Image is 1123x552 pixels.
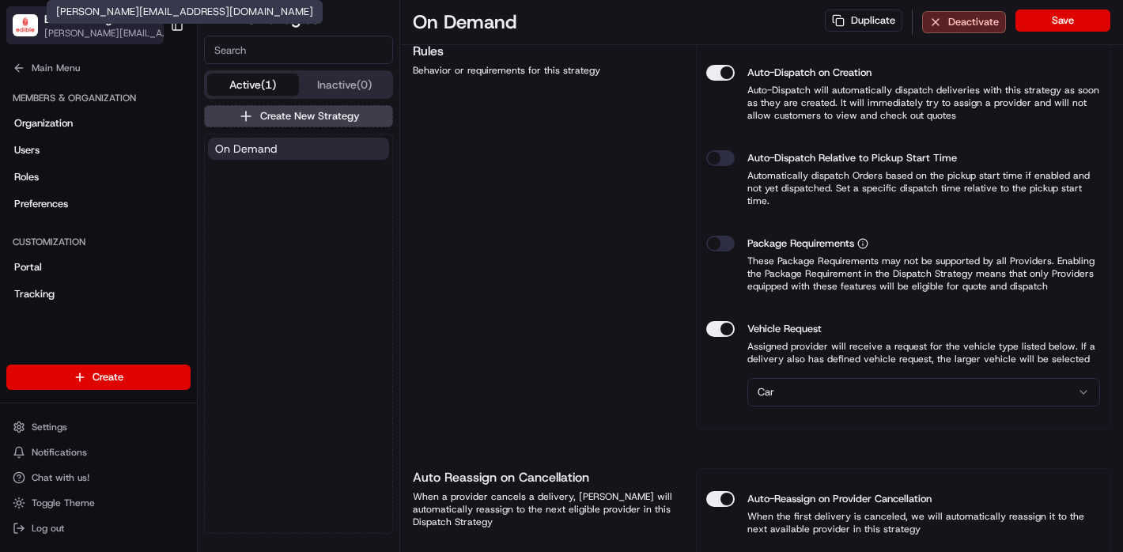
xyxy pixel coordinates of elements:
button: Create [6,365,191,390]
span: Log out [32,522,64,535]
span: Knowledge Base [32,229,121,245]
span: Main Menu [32,62,80,74]
button: Edible Arrangements - [GEOGRAPHIC_DATA], [GEOGRAPHIC_DATA] [44,11,156,27]
span: Portal [14,260,42,274]
button: Duplicate [825,9,902,32]
div: 📗 [16,231,28,244]
p: Automatically dispatch Orders based on the pickup start time if enabled and not yet dispatched. S... [706,169,1100,207]
a: Preferences [6,191,191,217]
div: We're available if you need us! [54,167,200,180]
span: Toggle Theme [32,497,95,509]
button: Package Requirements [857,238,868,249]
p: Welcome 👋 [16,63,288,89]
span: Preferences [14,197,68,211]
span: API Documentation [149,229,254,245]
button: Start new chat [269,156,288,175]
p: Assigned provider will receive a request for the vehicle type listed below. If a delivery also ha... [706,340,1100,365]
span: Organization [14,116,73,130]
button: Toggle Theme [6,492,191,514]
label: Auto-Reassign on Provider Cancellation [747,491,932,507]
button: Active (1) [207,74,299,96]
div: Customization [6,229,191,255]
button: [PERSON_NAME][EMAIL_ADDRESS][DOMAIN_NAME] [44,27,173,40]
a: Tracking [6,282,191,307]
img: Edible Arrangements - El Paso, TX [13,14,38,37]
button: Chat with us! [6,467,191,489]
div: Behavior or requirements for this strategy [413,64,677,77]
img: 1736555255976-a54dd68f-1ca7-489b-9aae-adbdc363a1c4 [16,151,44,180]
div: 💻 [134,231,146,244]
a: Roles [6,164,191,190]
span: Create [93,370,123,384]
span: Pylon [157,268,191,280]
button: Inactive (0) [299,74,391,96]
button: Log out [6,517,191,539]
label: Vehicle Request [747,321,822,337]
h1: Auto Reassign on Cancellation [413,468,677,487]
h1: On Demand [413,9,516,35]
button: Notifications [6,441,191,463]
div: Start new chat [54,151,259,167]
a: Organization [6,111,191,136]
button: Create New Strategy [204,105,393,127]
div: Members & Organization [6,85,191,111]
button: Main Menu [6,57,191,79]
img: Nash [16,16,47,47]
a: Portal [6,255,191,280]
span: On Demand [215,141,277,157]
a: Users [6,138,191,163]
p: When the first delivery is canceled, we will automatically reassign it to the next available prov... [706,510,1100,535]
button: On Demand [208,138,389,160]
label: Auto-Dispatch on Creation [747,65,872,81]
input: Search [204,36,393,64]
a: 💻API Documentation [127,223,260,251]
span: Tracking [14,287,55,301]
span: Notifications [32,446,87,459]
span: Package Requirements [747,236,854,251]
a: 📗Knowledge Base [9,223,127,251]
button: Save [1015,9,1110,32]
h1: Rules [413,42,677,61]
label: Auto-Dispatch Relative to Pickup Start Time [747,150,957,166]
span: Roles [14,170,39,184]
p: Auto-Dispatch will automatically dispatch deliveries with this strategy as soon as they are creat... [706,84,1100,122]
span: Users [14,143,40,157]
p: These Package Requirements may not be supported by all Providers. Enabling the Package Requiremen... [706,255,1100,293]
div: When a provider cancels a delivery, [PERSON_NAME] will automatically reassign to the next eligibl... [413,490,677,528]
input: Clear [41,102,261,119]
a: Powered byPylon [112,267,191,280]
button: Deactivate [922,11,1006,33]
span: Settings [32,421,67,433]
button: Edible Arrangements - El Paso, TXEdible Arrangements - [GEOGRAPHIC_DATA], [GEOGRAPHIC_DATA][PERSO... [6,6,164,44]
button: Settings [6,416,191,438]
span: Chat with us! [32,471,89,484]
